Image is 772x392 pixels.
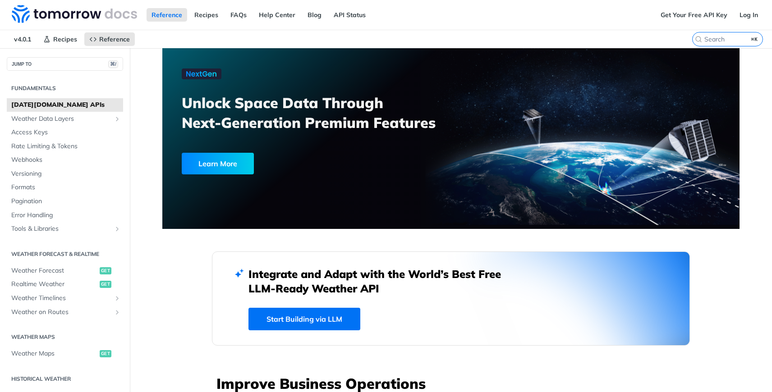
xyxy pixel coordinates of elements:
span: Pagination [11,197,121,206]
span: Access Keys [11,128,121,137]
svg: Search [695,36,702,43]
button: Show subpages for Weather Data Layers [114,115,121,123]
button: Show subpages for Weather Timelines [114,295,121,302]
span: ⌘/ [108,60,118,68]
a: Versioning [7,167,123,181]
a: Pagination [7,195,123,208]
a: Webhooks [7,153,123,167]
span: get [100,267,111,274]
a: Weather Data LayersShow subpages for Weather Data Layers [7,112,123,126]
span: Realtime Weather [11,280,97,289]
span: Weather Maps [11,349,97,358]
a: Error Handling [7,209,123,222]
span: Error Handling [11,211,121,220]
span: Tools & Libraries [11,224,111,233]
button: Show subpages for Weather on Routes [114,309,121,316]
a: Weather Forecastget [7,264,123,278]
a: Blog [303,8,326,22]
span: Webhooks [11,155,121,164]
a: Rate Limiting & Tokens [7,140,123,153]
h2: Fundamentals [7,84,123,92]
span: get [100,281,111,288]
a: Help Center [254,8,300,22]
span: Reference [99,35,130,43]
span: Weather Timelines [11,294,111,303]
a: Weather TimelinesShow subpages for Weather Timelines [7,292,123,305]
a: Formats [7,181,123,194]
span: v4.0.1 [9,32,36,46]
a: FAQs [225,8,252,22]
h2: Historical Weather [7,375,123,383]
a: Recipes [189,8,223,22]
span: get [100,350,111,357]
a: Tools & LibrariesShow subpages for Tools & Libraries [7,222,123,236]
button: JUMP TO⌘/ [7,57,123,71]
a: [DATE][DOMAIN_NAME] APIs [7,98,123,112]
a: Reference [147,8,187,22]
a: Reference [84,32,135,46]
img: Tomorrow.io Weather API Docs [12,5,137,23]
img: NextGen [182,68,221,79]
h2: Weather Forecast & realtime [7,250,123,258]
span: [DATE][DOMAIN_NAME] APIs [11,100,121,109]
span: Formats [11,183,121,192]
a: Access Keys [7,126,123,139]
a: Recipes [38,32,82,46]
a: Get Your Free API Key [656,8,732,22]
span: Recipes [53,35,77,43]
h2: Weather Maps [7,333,123,341]
a: Learn More [182,153,405,174]
a: Realtime Weatherget [7,278,123,291]
button: Show subpages for Tools & Libraries [114,225,121,232]
a: Weather on RoutesShow subpages for Weather on Routes [7,305,123,319]
a: Log In [735,8,763,22]
span: Weather Forecast [11,266,97,275]
kbd: ⌘K [749,35,760,44]
a: Start Building via LLM [248,308,360,330]
span: Weather Data Layers [11,114,111,123]
a: API Status [329,8,371,22]
h2: Integrate and Adapt with the World’s Best Free LLM-Ready Weather API [248,267,515,296]
span: Rate Limiting & Tokens [11,142,121,151]
div: Learn More [182,153,254,174]
span: Versioning [11,169,121,178]
span: Weather on Routes [11,308,111,317]
a: Weather Mapsget [7,347,123,360]
h3: Unlock Space Data Through Next-Generation Premium Features [182,93,461,132]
